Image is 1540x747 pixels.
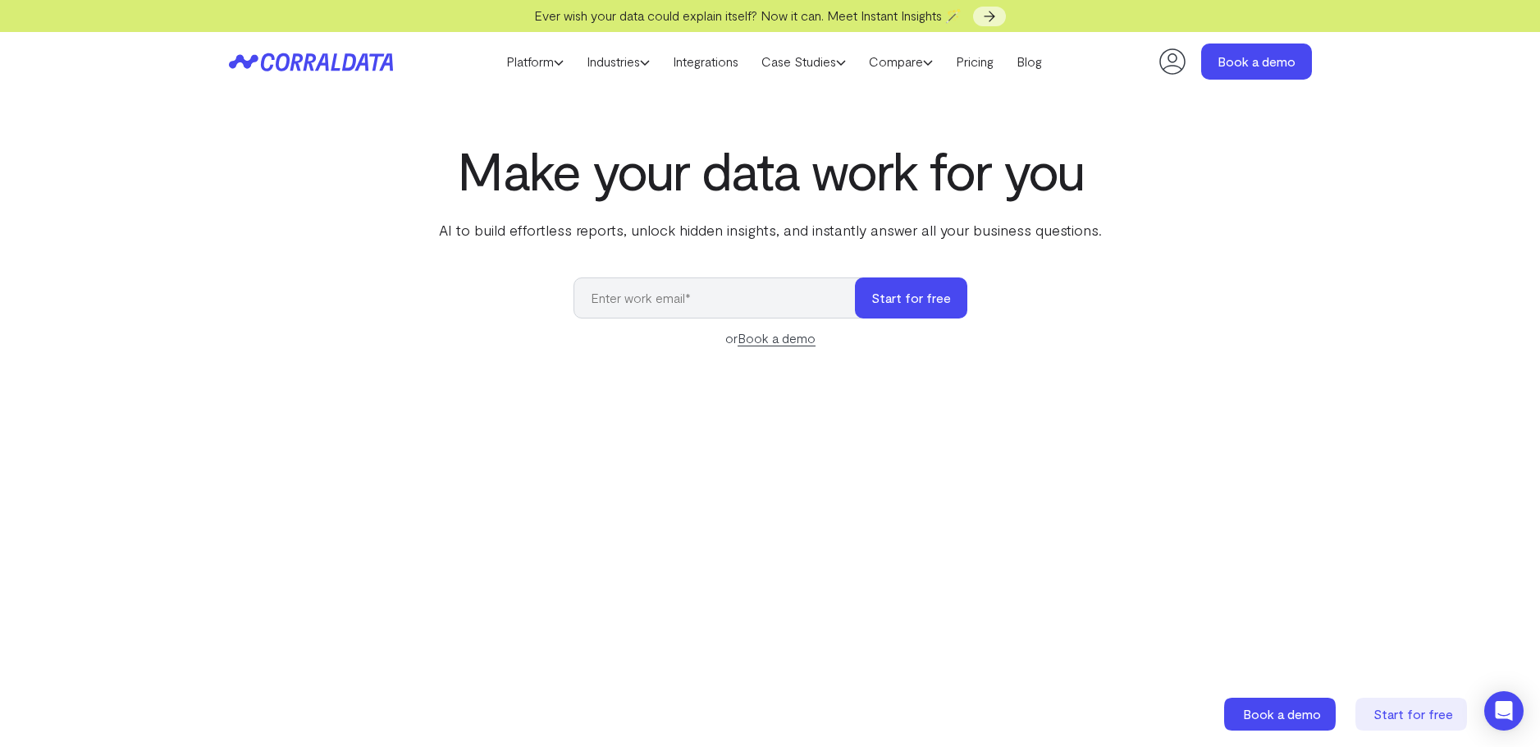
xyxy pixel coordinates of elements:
a: Blog [1005,49,1053,74]
a: Integrations [661,49,750,74]
div: or [574,328,967,348]
a: Book a demo [1224,698,1339,731]
h1: Make your data work for you [436,140,1105,199]
a: Compare [857,49,944,74]
a: Platform [495,49,575,74]
span: Book a demo [1243,706,1321,722]
a: Book a demo [1201,44,1312,80]
span: Start for free [1373,706,1453,722]
input: Enter work email* [574,277,871,319]
button: Start for free [855,277,967,319]
a: Industries [575,49,661,74]
a: Book a demo [738,330,816,346]
a: Start for free [1355,698,1470,731]
span: Ever wish your data could explain itself? Now it can. Meet Instant Insights 🪄 [534,7,962,23]
div: Open Intercom Messenger [1484,691,1524,731]
a: Pricing [944,49,1005,74]
a: Case Studies [750,49,857,74]
p: AI to build effortless reports, unlock hidden insights, and instantly answer all your business qu... [436,219,1105,241]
